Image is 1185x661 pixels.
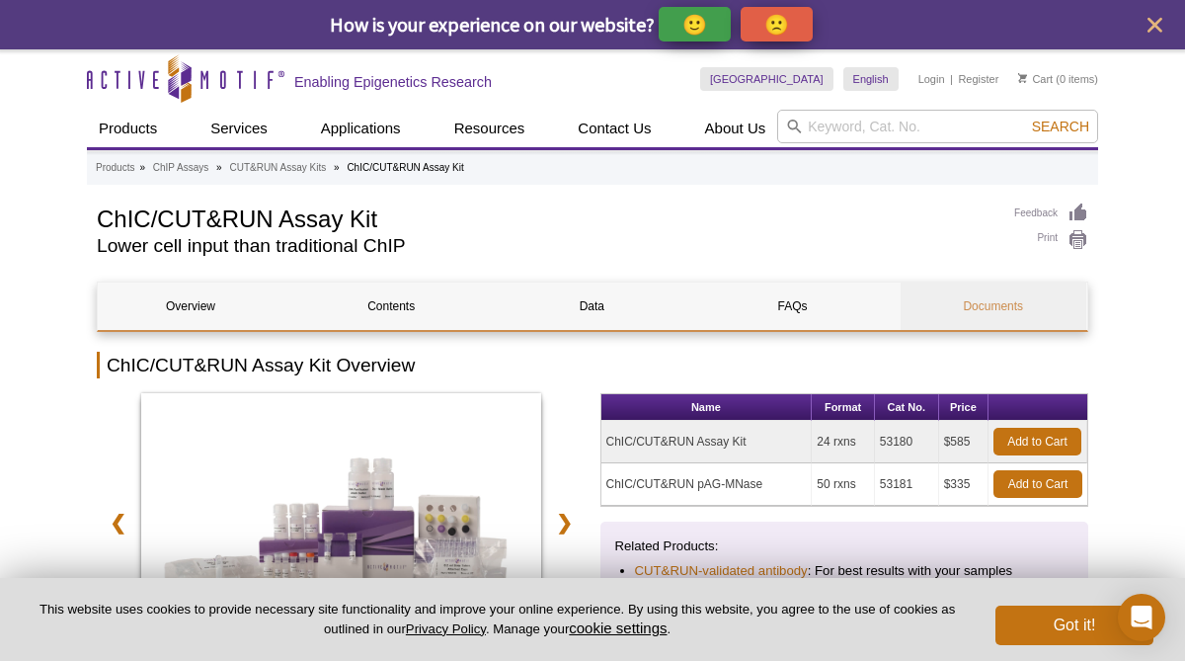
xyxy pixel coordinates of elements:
td: 50 rxns [812,463,874,506]
a: Contents [298,283,484,330]
a: Overview [98,283,283,330]
img: ChIC/CUT&RUN Assay Kit [141,393,541,660]
li: » [334,162,340,173]
a: CUT&RUN-validated antibody [635,561,808,581]
a: English [843,67,899,91]
p: 🙂 [682,12,707,37]
td: ChIC/CUT&RUN pAG-MNase [601,463,813,506]
div: Open Intercom Messenger [1118,594,1165,641]
a: Products [96,159,134,177]
button: Got it! [995,606,1153,645]
a: CUT&RUN Assay Kits [229,159,326,177]
a: Login [918,72,945,86]
img: Your Cart [1018,73,1027,83]
td: $335 [939,463,988,506]
td: $585 [939,421,988,463]
a: Privacy Policy [406,621,486,636]
input: Keyword, Cat. No. [777,110,1098,143]
a: Products [87,110,169,147]
button: cookie settings [569,620,667,636]
a: ChIP Assays [153,159,209,177]
span: Search [1032,119,1089,134]
td: 24 rxns [812,421,874,463]
a: FAQs [700,283,886,330]
li: ChIC/CUT&RUN Assay Kit [347,162,463,173]
th: Format [812,394,874,421]
a: Documents [901,283,1086,330]
p: This website uses cookies to provide necessary site functionality and improve your online experie... [32,601,963,638]
a: [GEOGRAPHIC_DATA] [700,67,833,91]
a: Cart [1018,72,1053,86]
li: » [139,162,145,173]
li: » [216,162,222,173]
li: : For best results with your samples [635,561,1055,581]
a: Services [198,110,279,147]
td: 53181 [875,463,939,506]
td: 53180 [875,421,939,463]
li: (0 items) [1018,67,1098,91]
h2: Enabling Epigenetics Research [294,73,492,91]
button: close [1143,13,1167,38]
a: Contact Us [566,110,663,147]
td: ChIC/CUT&RUN Assay Kit [601,421,813,463]
p: 🙁 [764,12,789,37]
a: About Us [693,110,778,147]
a: ❯ [543,500,586,545]
h1: ChIC/CUT&RUN Assay Kit [97,203,994,232]
a: Register [958,72,998,86]
span: How is your experience on our website? [330,12,655,37]
a: Applications [309,110,413,147]
h2: ChIC/CUT&RUN Assay Kit Overview [97,352,1088,378]
th: Cat No. [875,394,939,421]
a: ❮ [97,500,139,545]
a: Feedback [1014,203,1088,224]
a: Print [1014,229,1088,251]
p: Related Products: [615,537,1074,556]
a: Data [499,283,684,330]
th: Price [939,394,988,421]
li: | [950,67,953,91]
button: Search [1026,118,1095,135]
a: Add to Cart [993,470,1082,498]
th: Name [601,394,813,421]
a: Resources [442,110,537,147]
a: Add to Cart [993,428,1081,455]
h2: Lower cell input than traditional ChIP [97,237,994,255]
